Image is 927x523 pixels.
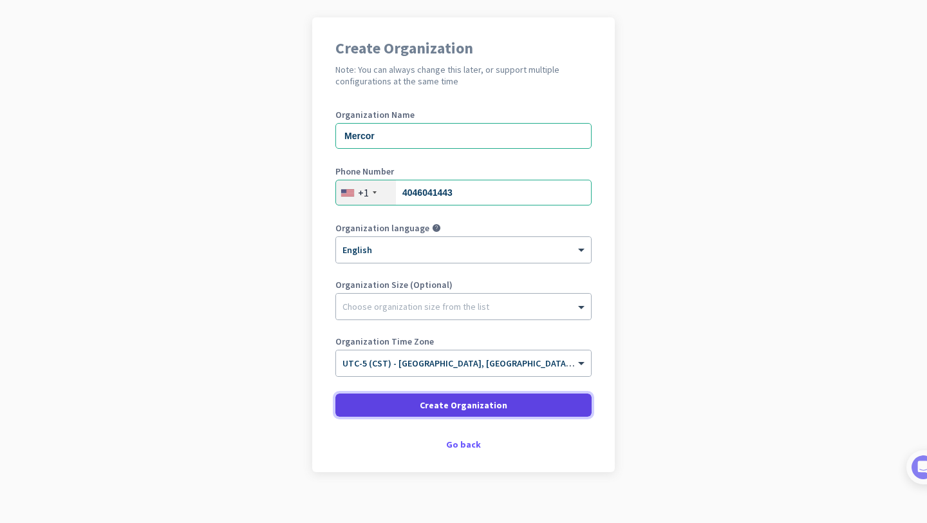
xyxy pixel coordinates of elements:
[335,123,592,149] input: What is the name of your organization?
[335,280,592,289] label: Organization Size (Optional)
[420,399,507,412] span: Create Organization
[335,41,592,56] h1: Create Organization
[335,223,429,233] label: Organization language
[335,440,592,449] div: Go back
[335,180,592,205] input: 201-555-0123
[358,186,369,199] div: +1
[335,167,592,176] label: Phone Number
[335,110,592,119] label: Organization Name
[432,223,441,233] i: help
[335,337,592,346] label: Organization Time Zone
[335,64,592,87] h2: Note: You can always change this later, or support multiple configurations at the same time
[335,394,592,417] button: Create Organization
